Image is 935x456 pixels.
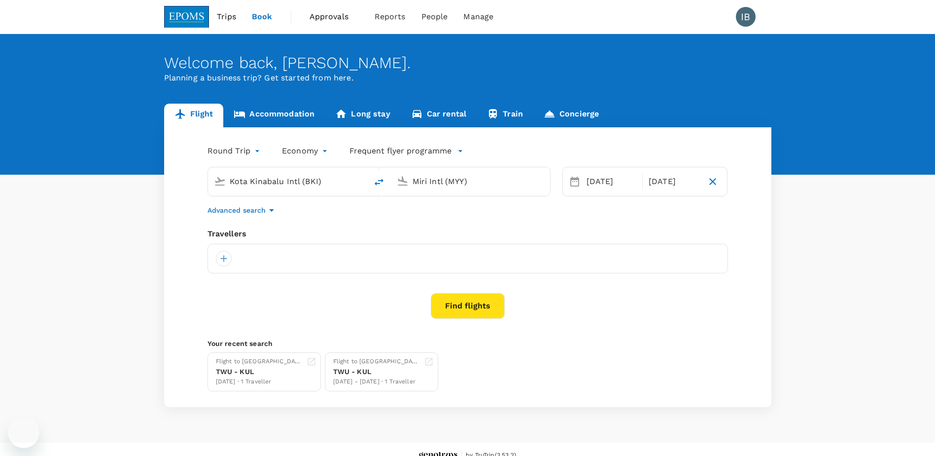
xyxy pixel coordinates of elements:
[310,11,359,23] span: Approvals
[333,367,420,377] div: TWU - KUL
[349,145,463,157] button: Frequent flyer programme
[645,172,702,191] div: [DATE]
[325,104,400,127] a: Long stay
[217,11,236,23] span: Trips
[164,6,209,28] img: EPOMS SDN BHD
[164,72,771,84] p: Planning a business trip? Get started from here.
[8,417,39,448] iframe: Button to launch messaging window
[282,143,330,159] div: Economy
[583,172,640,191] div: [DATE]
[533,104,609,127] a: Concierge
[216,357,303,367] div: Flight to [GEOGRAPHIC_DATA]
[736,7,756,27] div: IB
[463,11,493,23] span: Manage
[367,170,391,194] button: delete
[208,228,728,240] div: Travellers
[252,11,273,23] span: Book
[375,11,406,23] span: Reports
[164,54,771,72] div: Welcome back , [PERSON_NAME] .
[223,104,325,127] a: Accommodation
[543,180,545,182] button: Open
[477,104,533,127] a: Train
[208,205,266,215] p: Advanced search
[164,104,224,127] a: Flight
[208,204,277,216] button: Advanced search
[333,377,420,387] div: [DATE] - [DATE] · 1 Traveller
[421,11,448,23] span: People
[431,293,505,319] button: Find flights
[216,377,303,387] div: [DATE] · 1 Traveller
[208,339,728,348] p: Your recent search
[216,367,303,377] div: TWU - KUL
[401,104,477,127] a: Car rental
[360,180,362,182] button: Open
[333,357,420,367] div: Flight to [GEOGRAPHIC_DATA]
[208,143,263,159] div: Round Trip
[413,174,529,189] input: Going to
[349,145,451,157] p: Frequent flyer programme
[230,174,346,189] input: Depart from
